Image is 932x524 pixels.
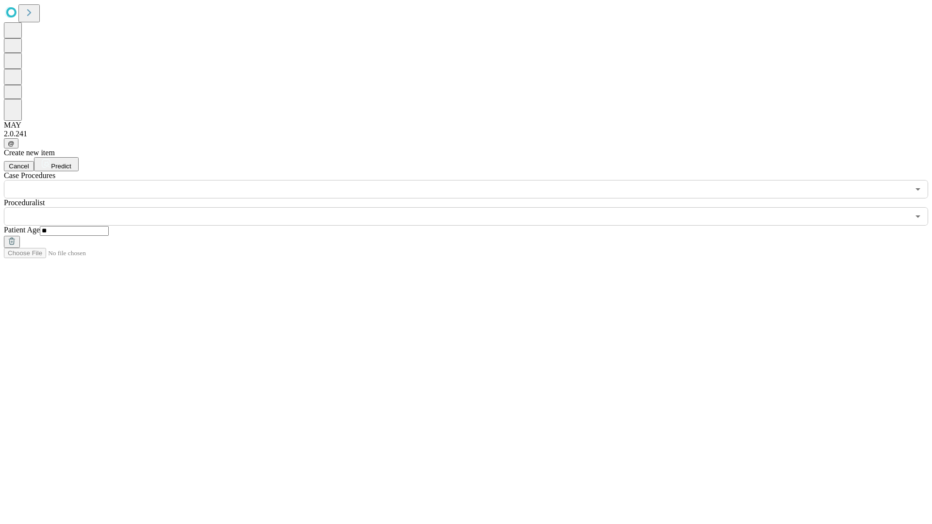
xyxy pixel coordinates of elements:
span: @ [8,140,15,147]
button: Predict [34,157,79,171]
span: Predict [51,163,71,170]
span: Proceduralist [4,198,45,207]
button: Open [911,210,925,223]
div: 2.0.241 [4,130,928,138]
span: Patient Age [4,226,40,234]
span: Cancel [9,163,29,170]
button: Open [911,182,925,196]
button: @ [4,138,18,148]
span: Scheduled Procedure [4,171,55,180]
button: Cancel [4,161,34,171]
span: Create new item [4,148,55,157]
div: MAY [4,121,928,130]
